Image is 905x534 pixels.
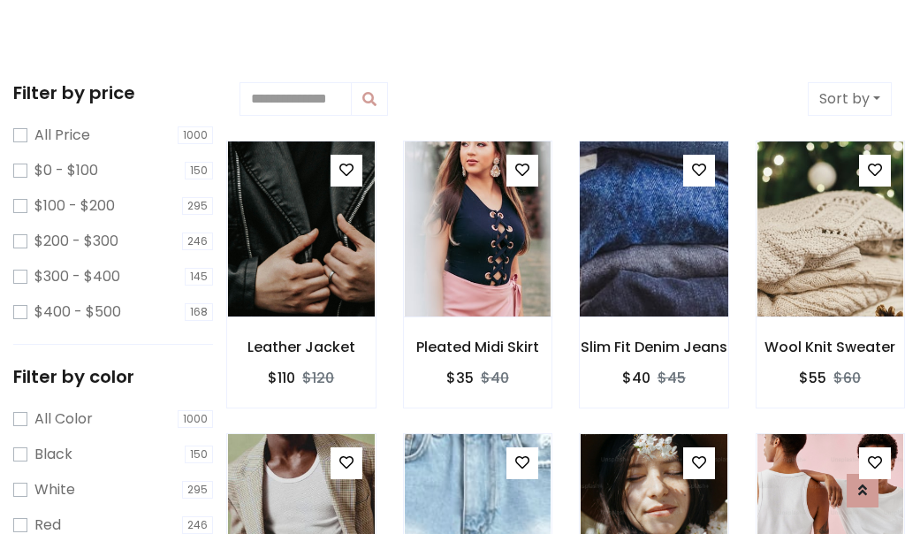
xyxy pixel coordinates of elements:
h6: $110 [268,370,295,386]
label: All Color [34,408,93,430]
h6: $55 [799,370,826,386]
span: 1000 [178,410,213,428]
label: Black [34,444,72,465]
span: 150 [185,162,213,179]
label: $400 - $500 [34,301,121,323]
span: 1000 [178,126,213,144]
label: All Price [34,125,90,146]
label: $300 - $400 [34,266,120,287]
del: $45 [658,368,686,388]
span: 168 [185,303,213,321]
span: 295 [182,481,213,499]
h6: Leather Jacket [227,339,376,355]
span: 246 [182,233,213,250]
label: $0 - $100 [34,160,98,181]
h6: Pleated Midi Skirt [404,339,552,355]
label: White [34,479,75,500]
label: $200 - $300 [34,231,118,252]
h5: Filter by color [13,366,213,387]
h5: Filter by price [13,82,213,103]
span: 150 [185,446,213,463]
h6: Slim Fit Denim Jeans [580,339,728,355]
h6: Wool Knit Sweater [757,339,905,355]
span: 145 [185,268,213,286]
del: $60 [833,368,861,388]
span: 246 [182,516,213,534]
h6: $35 [446,370,474,386]
del: $40 [481,368,509,388]
del: $120 [302,368,334,388]
label: $100 - $200 [34,195,115,217]
h6: $40 [622,370,650,386]
button: Sort by [808,82,892,116]
span: 295 [182,197,213,215]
